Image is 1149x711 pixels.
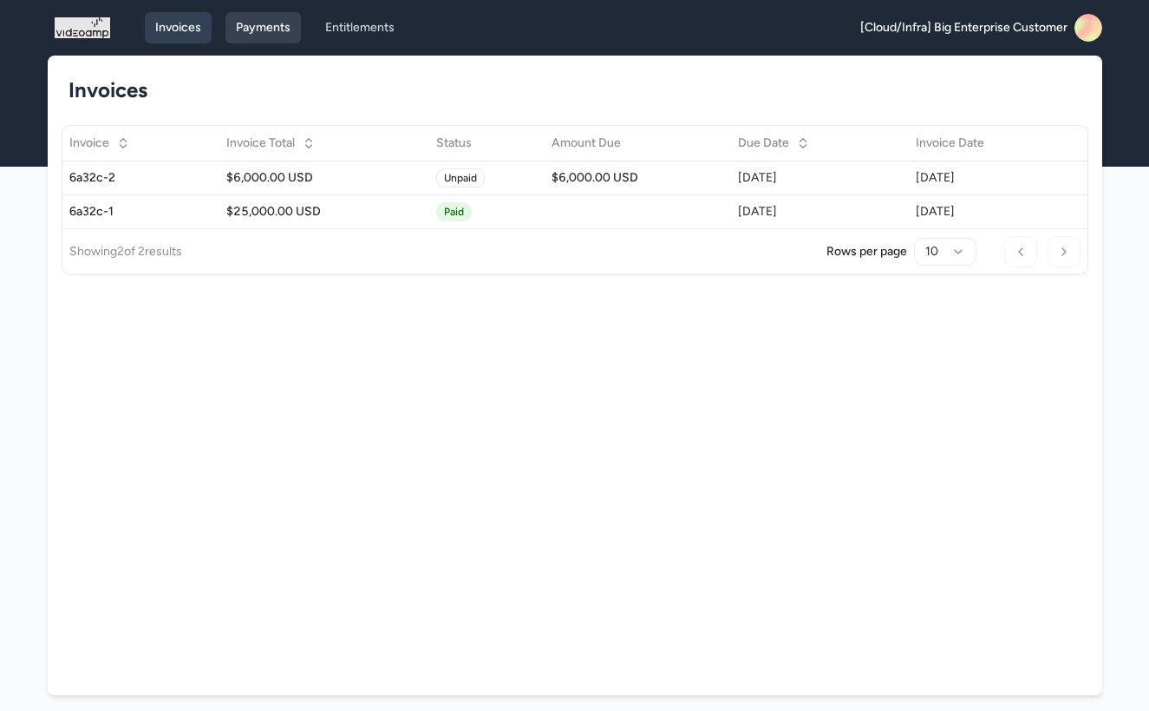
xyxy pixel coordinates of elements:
div: [DATE] [738,203,902,221]
a: Entitlements [315,12,405,43]
span: Due Date [738,135,789,152]
div: [DATE] [916,169,1054,187]
th: Amount Due [545,126,731,161]
a: Payments [225,12,301,43]
div: 6a32c-1 [69,203,212,221]
button: Invoice Total [216,129,326,157]
th: Invoice Date [909,126,1061,161]
span: Invoice Total [226,135,295,152]
h1: Invoices [69,76,1067,104]
div: 6a32c-2 [69,169,212,187]
span: Unpaid [436,168,485,188]
th: Status [429,126,545,161]
a: [Cloud/Infra] Big Enterprise Customer [860,14,1102,42]
a: Invoices [145,12,212,43]
span: Invoice [69,135,109,152]
span: [Cloud/Infra] Big Enterprise Customer [860,19,1067,36]
button: Due Date [728,129,820,157]
div: [DATE] [738,169,902,187]
div: $6,000.00 USD [552,169,724,187]
button: Invoice [59,129,140,157]
div: $25,000.00 USD [226,203,422,221]
p: Showing 2 of 2 results [69,243,182,260]
div: $6,000.00 USD [226,169,422,187]
div: [DATE] [916,203,1054,221]
span: Paid [436,202,472,221]
img: logo_1757534123.png [55,14,110,42]
p: Rows per page [826,243,907,260]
